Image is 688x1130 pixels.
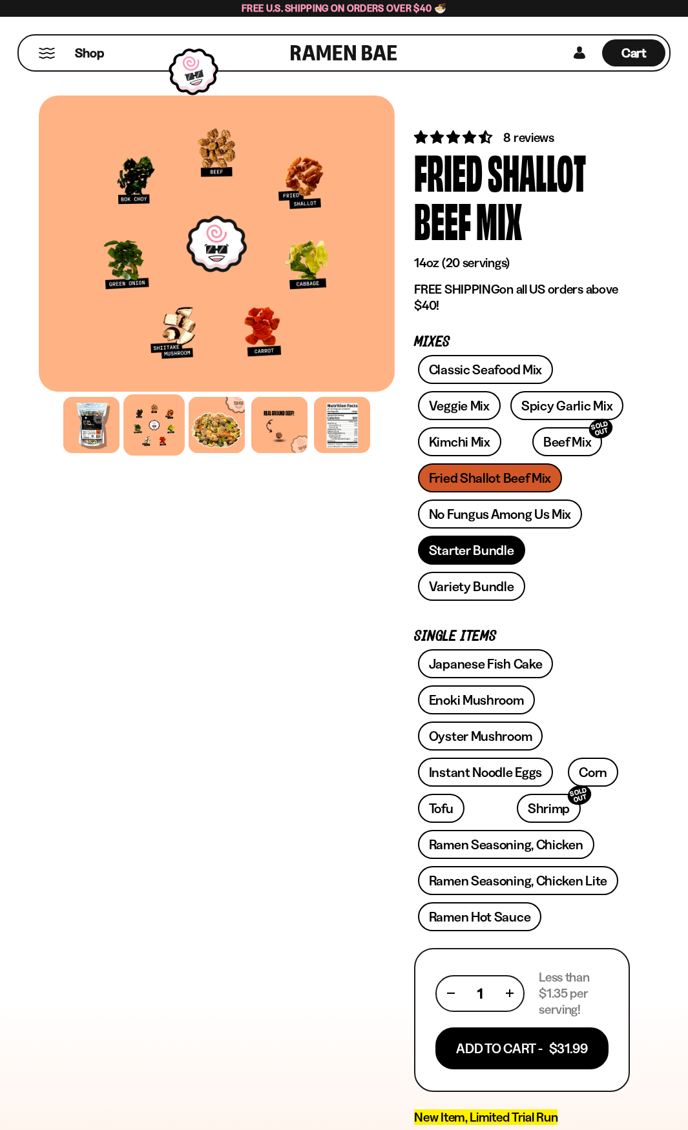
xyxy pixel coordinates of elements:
[517,794,581,823] a: ShrimpSOLD OUT
[414,255,630,271] p: 14oz (20 servings)
[418,866,618,895] a: Ramen Seasoning, Chicken Lite
[414,147,483,196] div: Fried
[414,196,471,244] div: Beef
[476,196,522,244] div: Mix
[568,758,618,787] a: Corn
[565,783,594,808] div: SOLD OUT
[510,391,623,420] a: Spicy Garlic Mix
[418,721,543,751] a: Oyster Mushroom
[418,794,464,823] a: Tofu
[602,35,665,70] a: Cart
[418,572,525,601] a: Variety Bundle
[414,336,630,348] p: Mixes
[418,902,542,931] a: Ramen Hot Sauce
[587,416,616,441] div: SOLD OUT
[418,758,553,787] a: Instant Noodle Eggs
[418,355,553,384] a: Classic Seafood Mix
[477,985,483,1002] span: 1
[418,499,582,529] a: No Fungus Among Us Mix
[418,536,525,565] a: Starter Bundle
[414,1109,558,1125] span: New Item, Limited Trial Run
[488,147,586,196] div: Shallot
[532,427,603,456] a: Beef MixSOLD OUT
[418,427,501,456] a: Kimchi Mix
[418,685,535,714] a: Enoki Mushroom
[418,649,554,678] a: Japanese Fish Cake
[539,969,609,1018] p: Less than $1.35 per serving!
[621,45,647,61] span: Cart
[75,39,104,66] a: Shop
[503,130,554,145] span: 8 reviews
[242,2,446,14] span: Free U.S. Shipping on Orders over $40 🍜
[75,45,104,62] span: Shop
[414,631,630,643] p: Single Items
[38,48,56,59] button: Mobile Menu Trigger
[435,1027,609,1069] button: Add To Cart - $31.99
[414,281,630,314] p: on all US orders above $40!
[418,391,501,420] a: Veggie Mix
[418,830,594,859] a: Ramen Seasoning, Chicken
[414,129,495,145] span: 4.62 stars
[414,281,499,297] strong: FREE SHIPPING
